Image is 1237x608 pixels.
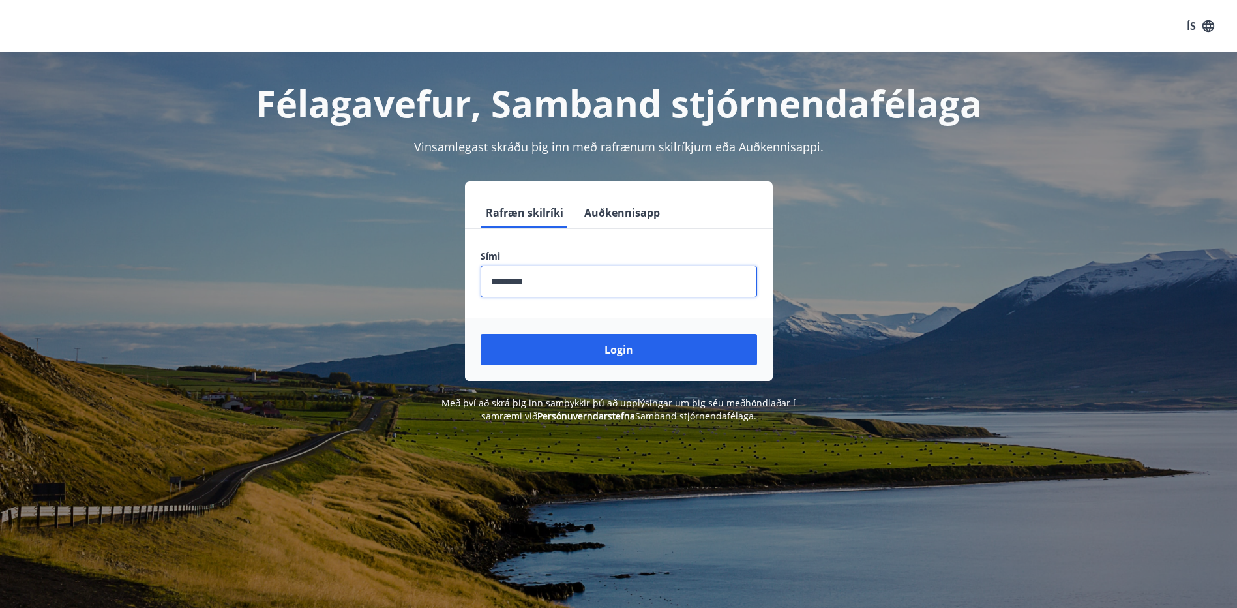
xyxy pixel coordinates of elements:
[441,397,796,422] span: Með því að skrá þig inn samþykkir þú að upplýsingar um þig séu meðhöndlaðar í samræmi við Samband...
[481,197,569,228] button: Rafræn skilríki
[579,197,665,228] button: Auðkennisapp
[1180,14,1221,38] button: ÍS
[481,334,757,365] button: Login
[165,78,1073,128] h1: Félagavefur, Samband stjórnendafélaga
[481,250,757,263] label: Sími
[537,410,635,422] a: Persónuverndarstefna
[414,139,824,155] span: Vinsamlegast skráðu þig inn með rafrænum skilríkjum eða Auðkennisappi.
